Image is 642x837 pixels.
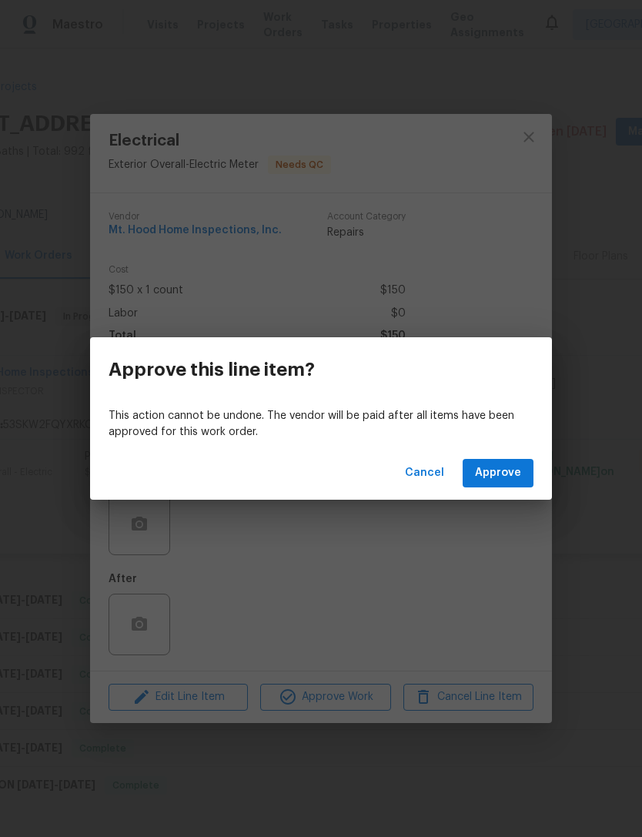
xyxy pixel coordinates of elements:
[109,408,533,440] p: This action cannot be undone. The vendor will be paid after all items have been approved for this...
[109,359,315,380] h3: Approve this line item?
[475,464,521,483] span: Approve
[399,459,450,487] button: Cancel
[463,459,533,487] button: Approve
[405,464,444,483] span: Cancel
